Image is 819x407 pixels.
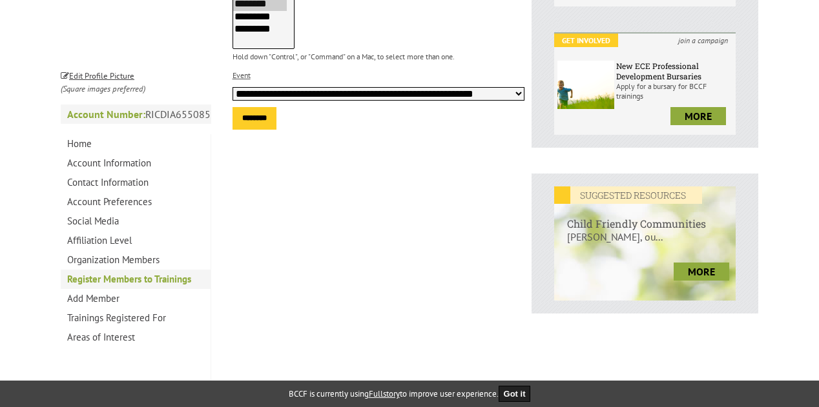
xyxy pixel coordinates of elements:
h6: Child Friendly Communities [554,204,736,230]
a: Edit Profile Picture [61,68,134,81]
i: join a campaign [670,34,736,47]
em: SUGGESTED RESOURCES [554,186,702,204]
i: (Square images preferred) [61,83,145,94]
a: Contact Information [61,173,211,192]
a: Add Member [61,289,211,308]
label: Event [233,70,251,80]
p: [PERSON_NAME], ou... [554,230,736,256]
a: Account Preferences [61,192,211,212]
p: Hold down "Control", or "Command" on a Mac, to select more than one. [233,52,525,61]
strong: Account Number: [67,108,145,121]
a: Areas of Interest [61,328,211,347]
a: Organization Members [61,250,211,270]
a: Affiliation Level [61,231,211,250]
h6: New ECE Professional Development Bursaries [616,61,732,81]
a: Account Information [61,154,211,173]
em: Get Involved [554,34,618,47]
small: Edit Profile Picture [61,70,134,81]
a: Fullstory [369,388,400,399]
a: Trainings Registered For [61,308,211,328]
a: Social Media [61,212,211,231]
a: more [670,107,726,125]
p: Apply for a bursary for BCCF trainings [616,81,732,101]
a: Register Members to Trainings [61,270,211,289]
p: RICDIA655085 [61,104,211,124]
a: more [674,263,729,281]
button: Got it [499,386,531,402]
a: Home [61,134,211,154]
